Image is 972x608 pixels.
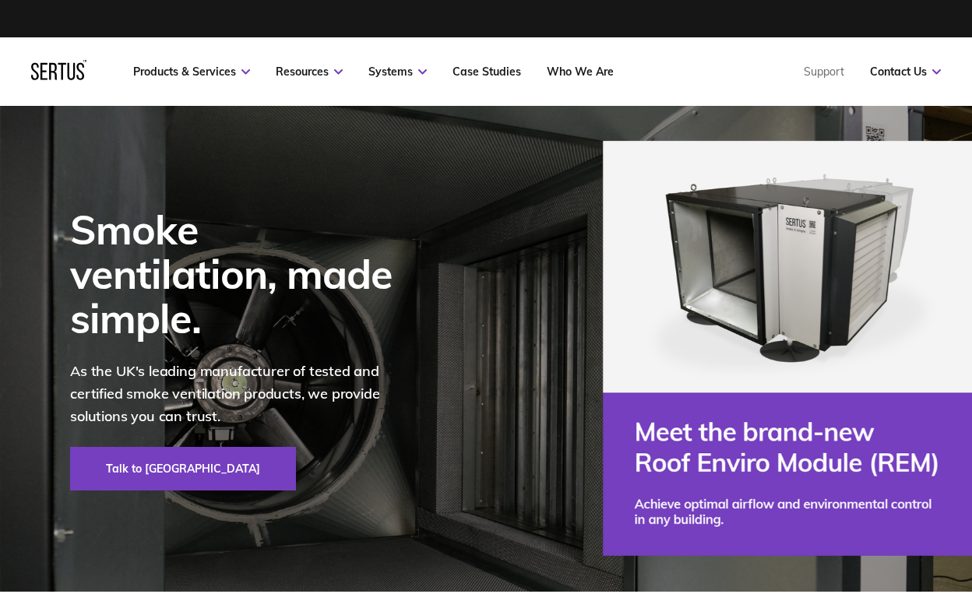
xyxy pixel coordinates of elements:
[70,360,413,427] p: As the UK's leading manufacturer of tested and certified smoke ventilation products, we provide s...
[70,207,413,341] div: Smoke ventilation, made simple.
[453,65,521,79] a: Case Studies
[870,65,941,79] a: Contact Us
[804,65,844,79] a: Support
[368,65,427,79] a: Systems
[276,65,343,79] a: Resources
[70,447,296,490] a: Talk to [GEOGRAPHIC_DATA]
[133,65,250,79] a: Products & Services
[547,65,614,79] a: Who We Are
